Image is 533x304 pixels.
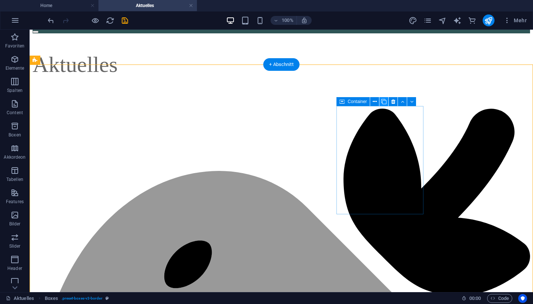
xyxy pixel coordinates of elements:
[409,16,418,25] button: design
[462,294,481,303] h6: Session-Zeit
[301,17,308,24] i: Bei Größenänderung Zoomstufe automatisch an das gewählte Gerät anpassen.
[503,17,527,24] span: Mehr
[263,58,299,71] div: + Abschnitt
[409,16,417,25] i: Design (Strg+Alt+Y)
[46,16,55,25] button: undo
[98,1,197,10] h4: Aktuelles
[490,294,509,303] span: Code
[475,295,476,301] span: :
[423,16,432,25] i: Seiten (Strg+Alt+S)
[91,16,100,25] button: Klicke hier, um den Vorschau-Modus zu verlassen
[282,16,294,25] h6: 100%
[61,294,103,303] span: . preset-boxes-v3-border
[121,16,129,25] i: Save (Ctrl+S)
[453,16,462,25] button: text_generator
[7,87,23,93] p: Spalten
[468,16,477,25] button: commerce
[469,294,481,303] span: 00 00
[6,65,24,71] p: Elemente
[423,16,432,25] button: pages
[9,221,21,227] p: Bilder
[6,176,23,182] p: Tabellen
[468,16,476,25] i: Commerce
[4,154,26,160] p: Akkordeon
[45,294,58,303] span: Klick zum Auswählen. Doppelklick zum Bearbeiten
[438,16,447,25] button: navigator
[9,243,21,249] p: Slider
[6,294,34,303] a: Klick, um Auswahl aufzuheben. Doppelklick öffnet Seitenverwaltung
[438,16,447,25] i: Navigator
[105,296,109,300] i: Dieses Element ist ein anpassbares Preset
[271,16,297,25] button: 100%
[105,16,114,25] button: reload
[518,294,527,303] button: Usercentrics
[47,16,55,25] i: Rückgängig: Text ändern (Strg+Z)
[500,14,530,26] button: Mehr
[120,16,129,25] button: save
[6,199,24,205] p: Features
[7,265,22,271] p: Header
[453,16,462,25] i: AI Writer
[487,294,512,303] button: Code
[348,99,367,104] span: Container
[7,110,23,116] p: Content
[5,43,24,49] p: Favoriten
[45,294,109,303] nav: breadcrumb
[483,14,495,26] button: publish
[9,132,21,138] p: Boxen
[106,16,114,25] i: Seite neu laden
